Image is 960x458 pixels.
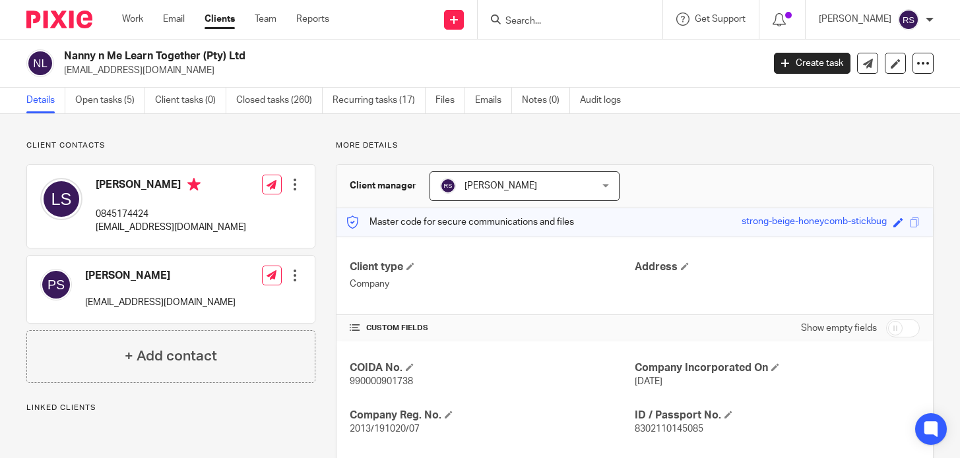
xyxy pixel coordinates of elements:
[163,13,185,26] a: Email
[96,178,246,194] h4: [PERSON_NAME]
[695,14,746,24] span: Get Support
[350,361,635,375] h4: COIDA No.
[635,424,703,434] span: 8302110145085
[236,88,323,113] a: Closed tasks (260)
[350,424,420,434] span: 2013/191020/07
[350,179,416,192] h3: Client manager
[350,277,635,291] p: Company
[522,88,570,113] a: Notes (0)
[64,49,616,63] h2: Nanny n Me Learn Together (Pty) Ltd
[26,88,65,113] a: Details
[801,322,877,335] label: Show empty fields
[26,403,315,413] p: Linked clients
[346,215,574,229] p: Master code for secure communications and files
[435,88,465,113] a: Files
[333,88,426,113] a: Recurring tasks (17)
[296,13,329,26] a: Reports
[26,140,315,151] p: Client contacts
[350,377,413,386] span: 990000901738
[774,53,850,74] a: Create task
[440,178,456,194] img: svg%3E
[742,215,887,230] div: strong-beige-honeycomb-stickbug
[635,361,920,375] h4: Company Incorporated On
[350,409,635,422] h4: Company Reg. No.
[96,208,246,221] p: 0845174424
[350,323,635,333] h4: CUSTOM FIELDS
[504,16,623,28] input: Search
[187,178,201,191] i: Primary
[635,409,920,422] h4: ID / Passport No.
[635,377,662,386] span: [DATE]
[96,221,246,234] p: [EMAIL_ADDRESS][DOMAIN_NAME]
[26,11,92,28] img: Pixie
[580,88,631,113] a: Audit logs
[898,9,919,30] img: svg%3E
[350,260,635,274] h4: Client type
[155,88,226,113] a: Client tasks (0)
[819,13,891,26] p: [PERSON_NAME]
[475,88,512,113] a: Emails
[64,64,754,77] p: [EMAIL_ADDRESS][DOMAIN_NAME]
[40,269,72,301] img: svg%3E
[464,181,537,190] span: [PERSON_NAME]
[336,140,934,151] p: More details
[26,49,54,77] img: svg%3E
[122,13,143,26] a: Work
[125,346,217,366] h4: + Add contact
[205,13,235,26] a: Clients
[75,88,145,113] a: Open tasks (5)
[85,269,236,283] h4: [PERSON_NAME]
[635,260,920,274] h4: Address
[85,296,236,309] p: [EMAIL_ADDRESS][DOMAIN_NAME]
[40,178,82,220] img: svg%3E
[255,13,276,26] a: Team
